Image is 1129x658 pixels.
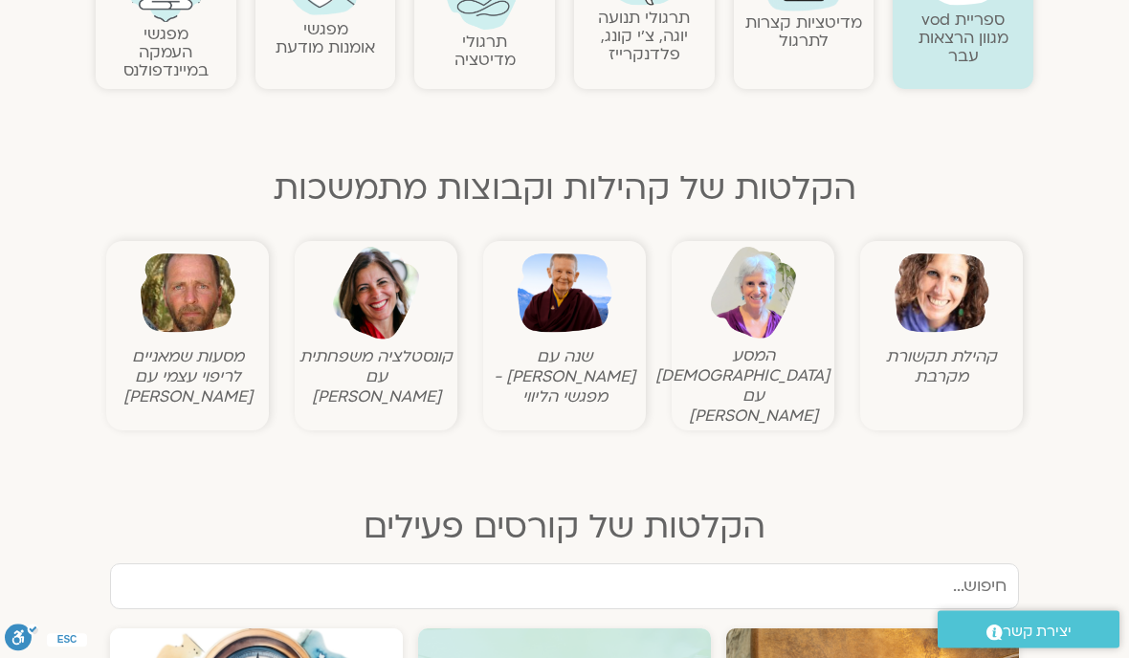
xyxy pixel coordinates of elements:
[1003,619,1072,645] span: יצירת קשר
[111,347,264,407] figcaption: מסעות שמאניים לריפוי עצמי עם [PERSON_NAME]
[123,24,209,82] a: מפגשיהעמקה במיינדפולנס
[676,346,830,427] figcaption: המסע [DEMOGRAPHIC_DATA] עם [PERSON_NAME]
[96,509,1033,547] h2: הקלטות של קורסים פעילים
[745,12,862,53] a: מדיטציות קצרות לתרגול
[96,170,1033,208] h2: הקלטות של קהילות וקבוצות מתמשכות
[938,611,1119,648] a: יצירת קשר
[454,32,516,72] a: תרגולימדיטציה
[299,347,453,407] figcaption: קונסטלציה משפחתית עם [PERSON_NAME]
[598,8,690,66] a: תרגולי תנועהיוגה, צ׳י קונג, פלדנקרייז
[919,10,1008,68] a: ספריית vodמגוון הרצאות עבר
[276,19,375,59] a: מפגשיאומנות מודעת
[110,564,1019,610] input: חיפוש...
[865,347,1018,387] figcaption: קהילת תקשורת מקרבת
[488,347,641,407] figcaption: שנה עם [PERSON_NAME] - מפגשי הליווי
